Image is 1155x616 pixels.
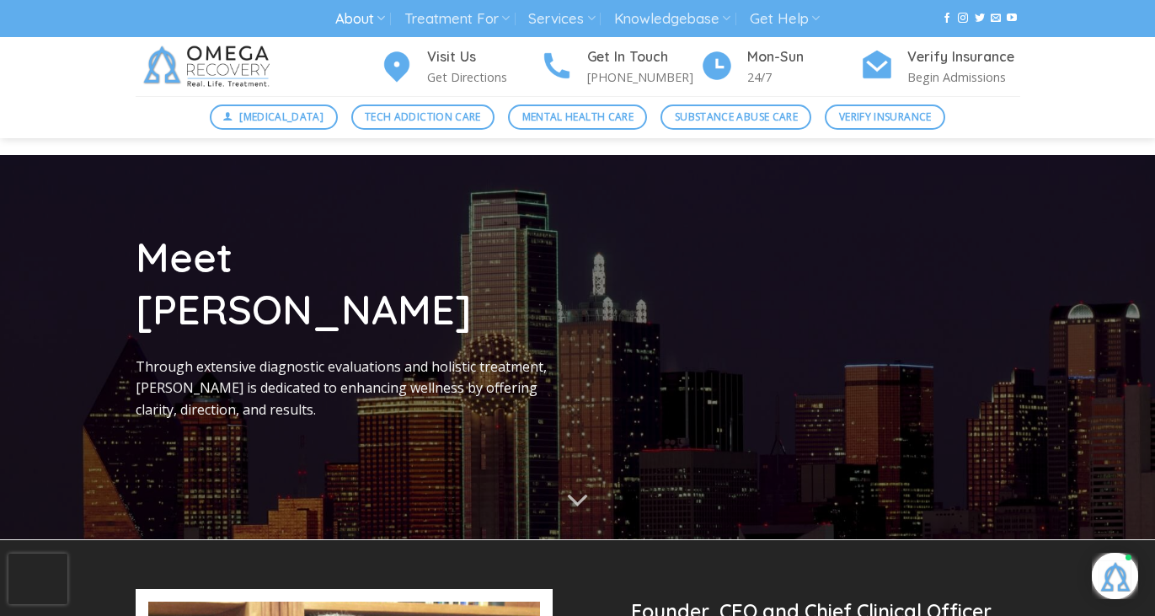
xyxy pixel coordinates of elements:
a: Follow on YouTube [1007,13,1017,24]
a: Follow on Twitter [975,13,985,24]
a: Mental Health Care [508,104,647,130]
a: Tech Addiction Care [351,104,495,130]
span: Verify Insurance [839,109,932,125]
a: Follow on Instagram [958,13,968,24]
h4: Get In Touch [587,46,700,68]
p: Get Directions [427,67,540,87]
a: Substance Abuse Care [660,104,811,130]
img: Omega Recovery [136,37,283,96]
a: Visit Us Get Directions [380,46,540,88]
a: [MEDICAL_DATA] [210,104,338,130]
a: Knowledgebase [614,3,730,35]
a: Treatment For [404,3,510,35]
p: [PHONE_NUMBER] [587,67,700,87]
a: Verify Insurance [825,104,945,130]
a: Get In Touch [PHONE_NUMBER] [540,46,700,88]
iframe: reCAPTCHA [8,554,67,604]
h1: Meet [PERSON_NAME] [136,231,565,336]
span: Tech Addiction Care [365,109,481,125]
button: Scroll for more [546,479,610,523]
a: Services [528,3,595,35]
h4: Mon-Sun [747,46,860,68]
p: Begin Admissions [907,67,1020,87]
p: 24/7 [747,67,860,87]
a: Send us an email [991,13,1001,24]
span: Mental Health Care [522,109,634,125]
a: Follow on Facebook [942,13,952,24]
a: Verify Insurance Begin Admissions [860,46,1020,88]
h4: Visit Us [427,46,540,68]
span: Substance Abuse Care [675,109,798,125]
a: About [335,3,385,35]
p: Through extensive diagnostic evaluations and holistic treatment, [PERSON_NAME] is dedicated to en... [136,356,565,421]
a: Get Help [750,3,820,35]
span: [MEDICAL_DATA] [239,109,324,125]
h4: Verify Insurance [907,46,1020,68]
